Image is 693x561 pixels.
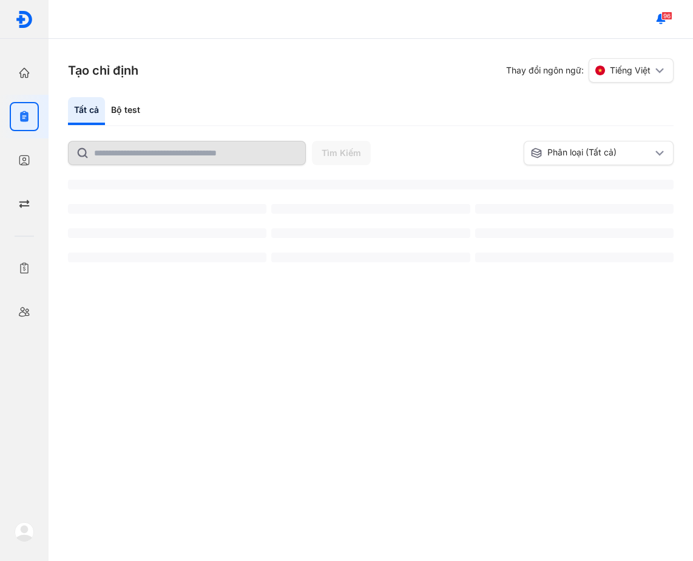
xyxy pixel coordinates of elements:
span: ‌ [271,253,470,262]
span: ‌ [271,204,470,214]
img: logo [15,10,33,29]
span: ‌ [475,228,674,238]
span: 96 [661,12,672,20]
img: logo [15,522,34,542]
span: ‌ [68,228,266,238]
button: Tìm Kiếm [312,141,371,165]
span: ‌ [68,180,674,189]
h3: Tạo chỉ định [68,62,138,79]
div: Bộ test [105,97,146,125]
div: Tất cả [68,97,105,125]
span: ‌ [68,253,266,262]
span: ‌ [475,204,674,214]
span: ‌ [271,228,470,238]
span: ‌ [475,253,674,262]
div: Thay đổi ngôn ngữ: [506,58,674,83]
span: ‌ [68,204,266,214]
